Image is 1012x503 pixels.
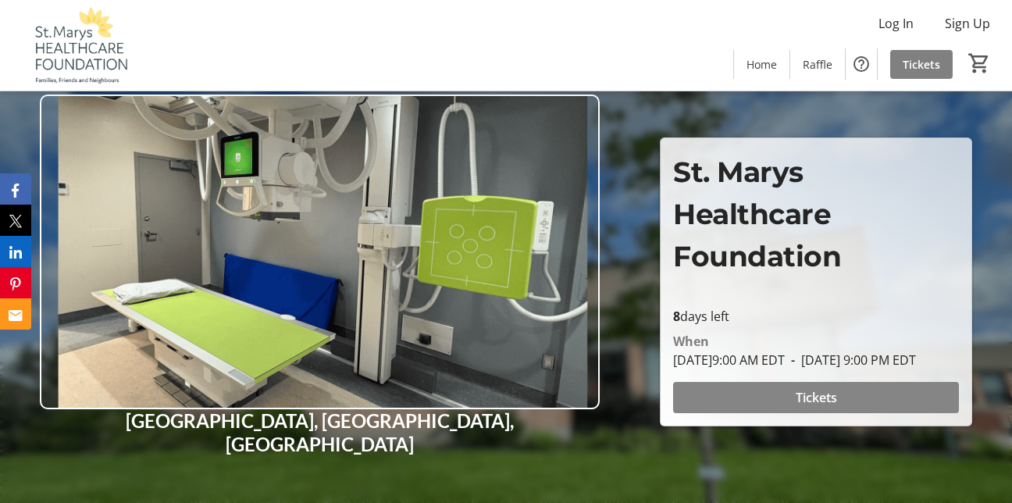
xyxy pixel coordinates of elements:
[796,388,837,407] span: Tickets
[932,11,1003,36] button: Sign Up
[785,351,801,369] span: -
[790,50,845,79] a: Raffle
[878,14,914,33] span: Log In
[673,332,709,351] div: When
[734,50,789,79] a: Home
[673,308,680,325] span: 8
[126,409,514,455] strong: [GEOGRAPHIC_DATA], [GEOGRAPHIC_DATA], [GEOGRAPHIC_DATA]
[673,351,785,369] span: [DATE] 9:00 AM EDT
[673,307,959,326] p: days left
[903,56,940,73] span: Tickets
[866,11,926,36] button: Log In
[785,351,916,369] span: [DATE] 9:00 PM EDT
[747,56,777,73] span: Home
[945,14,990,33] span: Sign Up
[965,49,993,77] button: Cart
[673,382,959,413] button: Tickets
[9,6,148,84] img: St. Marys Healthcare Foundation's Logo
[890,50,953,79] a: Tickets
[673,155,841,273] span: St. Marys Healthcare Foundation
[40,95,600,410] img: Campaign CTA Media Photo
[846,48,877,80] button: Help
[803,56,832,73] span: Raffle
